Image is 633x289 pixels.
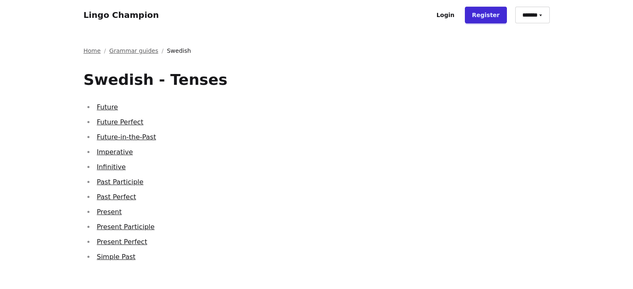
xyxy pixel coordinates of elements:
[109,47,159,55] a: Grammar guides
[84,47,101,55] a: Home
[84,72,550,88] h1: Swedish - Tenses
[161,47,164,55] span: /
[97,163,126,171] a: Infinitive
[97,178,144,186] a: Past Participle
[97,223,155,231] a: Present Participle
[97,208,122,216] a: Present
[104,47,106,55] span: /
[97,118,144,126] a: Future Perfect
[97,133,156,141] a: Future-in-the-Past
[167,47,191,55] span: Swedish
[97,238,147,246] a: Present Perfect
[429,7,462,23] a: Login
[84,47,550,55] nav: Breadcrumb
[97,103,118,111] a: Future
[97,193,136,201] a: Past Perfect
[84,10,159,20] a: Lingo Champion
[97,148,133,156] a: Imperative
[97,253,136,261] a: Simple Past
[465,7,507,23] a: Register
